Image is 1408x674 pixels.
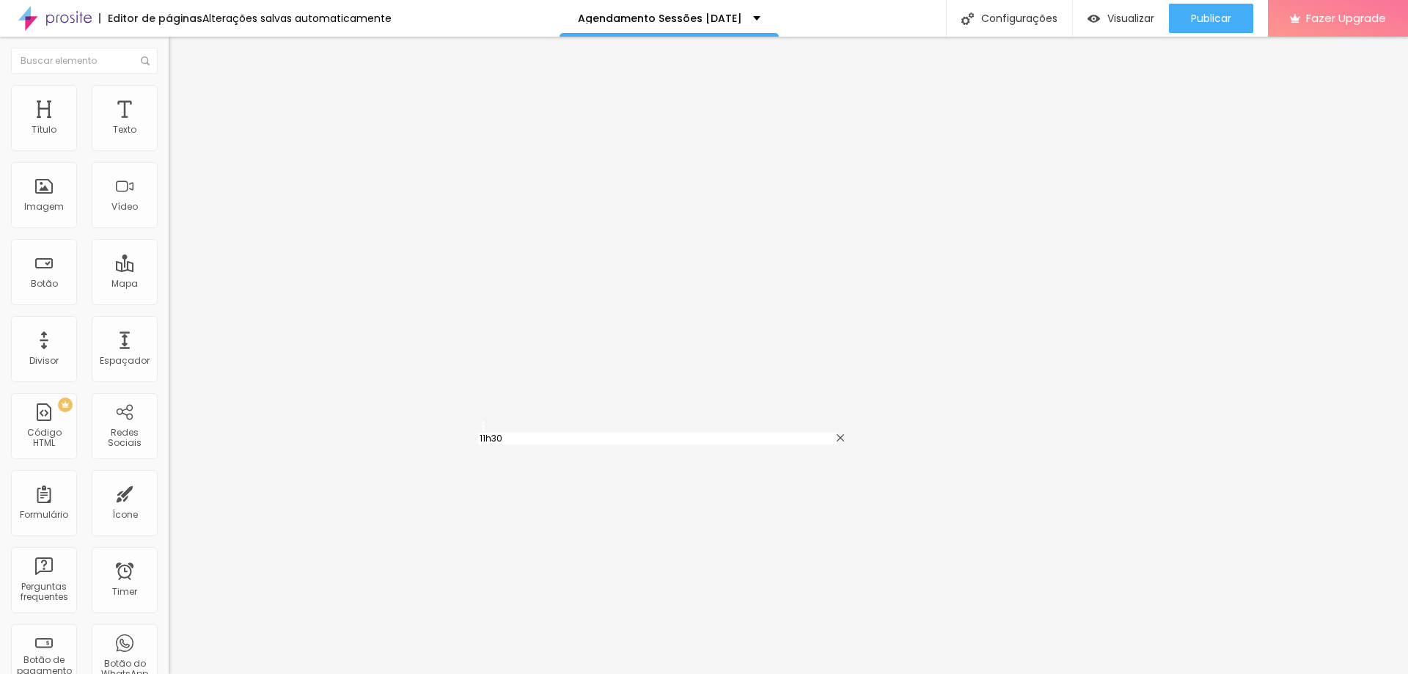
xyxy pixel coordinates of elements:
button: Publicar [1169,4,1253,33]
button: Visualizar [1073,4,1169,33]
div: Editor de páginas [99,13,202,23]
div: Ícone [112,510,138,520]
div: Divisor [29,356,59,366]
div: Perguntas frequentes [15,582,73,603]
span: Visualizar [1107,12,1154,24]
img: Icone [961,12,974,25]
input: Buscar elemento [11,48,158,74]
div: Título [32,125,56,135]
div: Mapa [111,279,138,289]
p: Agendamento Sessões [DATE] [578,13,742,23]
div: Formulário [20,510,68,520]
div: Redes Sociais [95,428,153,449]
div: Imagem [24,202,64,212]
span: Publicar [1191,12,1231,24]
iframe: Editor [169,37,1408,674]
div: Timer [112,587,137,597]
span: Fazer Upgrade [1306,12,1386,24]
div: Vídeo [111,202,138,212]
div: Espaçador [100,356,150,366]
img: Icone [141,56,150,65]
div: Botão [31,279,58,289]
div: Alterações salvas automaticamente [202,13,392,23]
div: Código HTML [15,428,73,449]
img: view-1.svg [1088,12,1100,25]
div: Texto [113,125,136,135]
